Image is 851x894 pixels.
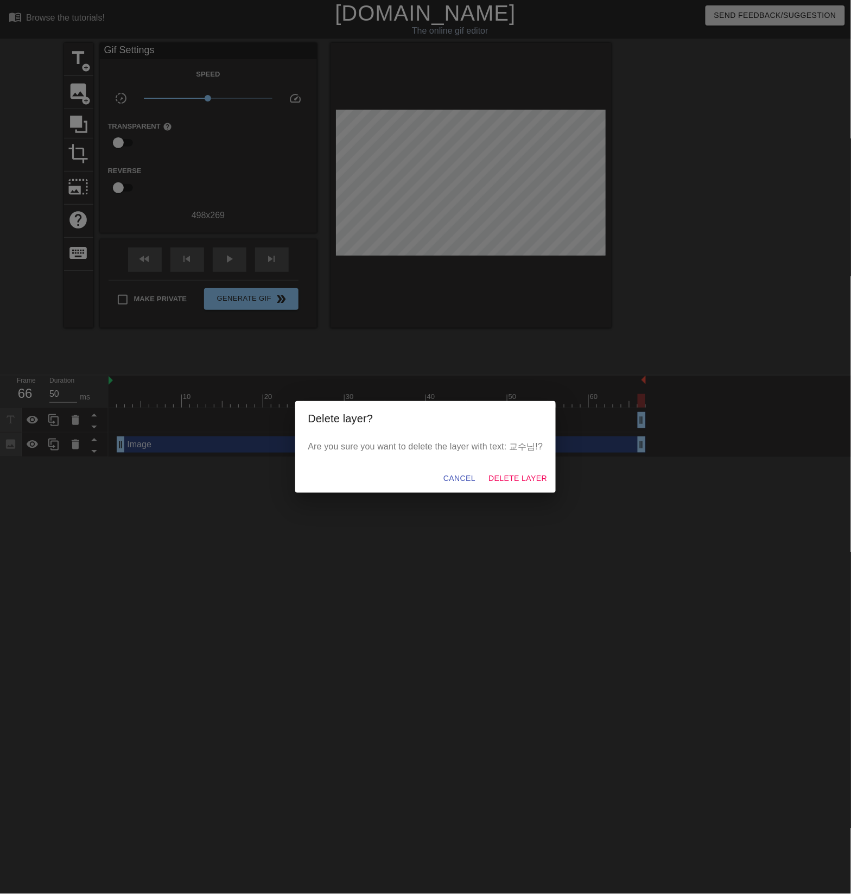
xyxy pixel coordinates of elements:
[488,472,547,485] span: Delete Layer
[308,440,543,453] p: Are you sure you want to delete the layer with text: 교수님!?
[443,472,475,485] span: Cancel
[484,468,551,489] button: Delete Layer
[308,410,543,427] h2: Delete layer?
[439,468,480,489] button: Cancel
